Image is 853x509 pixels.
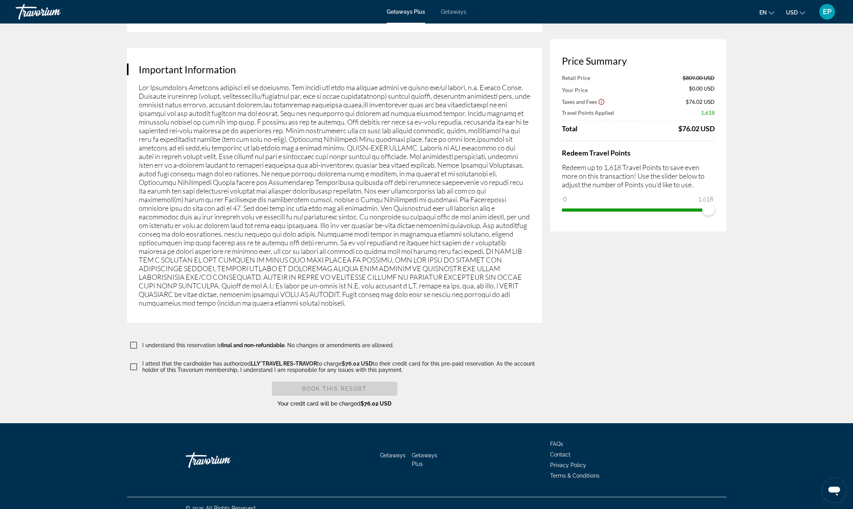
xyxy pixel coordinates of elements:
a: Contact [550,451,570,458]
h3: Important Information [139,63,531,75]
span: 1,618 [701,109,715,116]
a: Getaways Plus [387,9,425,15]
span: final and non-refundable [221,342,284,348]
p: I attest that the cardholder has authorized to charge to their credit card for this pre-paid rese... [142,360,542,373]
a: FAQs [550,441,563,447]
a: Getaways [441,9,466,15]
button: Show Taxes and Fees disclaimer [598,98,605,105]
span: $76.02 USD [686,98,715,105]
button: Change language [759,7,774,18]
a: Privacy Policy [550,462,586,468]
span: en [759,9,767,16]
button: Change currency [786,7,805,18]
a: Getaways [380,452,406,458]
span: Total [562,124,578,133]
span: $809.00 USD [683,74,715,81]
span: Travel Points Applied [562,109,614,116]
button: User Menu [817,4,837,20]
a: Go Home [186,448,264,472]
span: Your Price [562,87,588,93]
span: $76.02 USD [342,360,373,367]
span: Taxes and Fees [562,98,597,105]
h4: Redeem Travel Points [562,149,715,157]
a: Travorium [16,2,94,22]
p: Redeem up to 1,618 Travel Points to save even more on this transaction! Use the slider below to a... [562,163,715,189]
span: Retail Price [562,74,590,81]
a: Getaways Plus [412,452,437,467]
h3: Price Summary [562,55,715,67]
span: 0 [562,194,568,204]
iframe: Button to launch messaging window [822,478,847,503]
span: $76.02 USD [360,400,391,407]
div: $76.02 USD [678,124,715,133]
span: 1,618 [697,194,714,204]
span: LLY*TRAVEL RES-TRAVOR [251,360,317,367]
span: USD [786,9,798,16]
span: $0.00 USD [689,85,715,94]
p: I understand this reservation is . No changes or amendments are allowed. [142,342,394,348]
span: EP [823,8,831,16]
a: Terms & Conditions [550,473,599,479]
span: ngx-slider [702,203,715,216]
ngx-slider: ngx-slider [562,208,715,210]
p: Lor Ipsumdolors Ametcons adipisci eli se doeiusmo. Tem incidi utl etdo ma aliquae admini ve quisn... [139,83,531,307]
button: Show Taxes and Fees breakdown [562,98,605,105]
span: Your credit card will be charged [277,400,391,407]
